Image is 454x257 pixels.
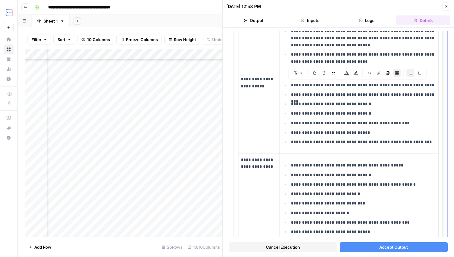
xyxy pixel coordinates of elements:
a: AirOps Academy [4,113,14,123]
button: Row Height [164,35,200,44]
button: Details [396,15,450,25]
a: Browse [4,44,14,54]
span: Sort [57,36,65,43]
button: What's new? [4,123,14,133]
span: Cancel Execution [266,244,300,250]
button: Sort [53,35,75,44]
button: Workspace: TripleDart [4,5,14,20]
span: 10 Columns [87,36,110,43]
span: Add Row [34,244,51,250]
span: Filter [32,36,41,43]
div: What's new? [4,123,13,133]
button: Add Row [25,242,55,252]
div: 10/10 Columns [185,242,222,252]
button: Output [226,15,280,25]
button: Undo [203,35,227,44]
div: 25 Rows [159,242,185,252]
span: Undo [212,36,223,43]
button: Logs [340,15,394,25]
button: Help + Support [4,133,14,143]
button: 10 Columns [78,35,114,44]
a: Settings [4,74,14,84]
button: Cancel Execution [229,242,337,252]
button: Filter [27,35,51,44]
div: Sheet 1 [44,18,58,24]
img: TripleDart Logo [4,7,15,18]
div: [DATE] 12:58 PM [226,3,261,10]
a: Your Data [4,54,14,64]
a: Home [4,35,14,44]
span: Row Height [174,36,196,43]
span: Freeze Columns [126,36,158,43]
a: Sheet 1 [32,15,70,27]
a: Usage [4,64,14,74]
button: Inputs [283,15,337,25]
button: Freeze Columns [116,35,162,44]
span: Accept Output [379,244,408,250]
button: Accept Output [340,242,448,252]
